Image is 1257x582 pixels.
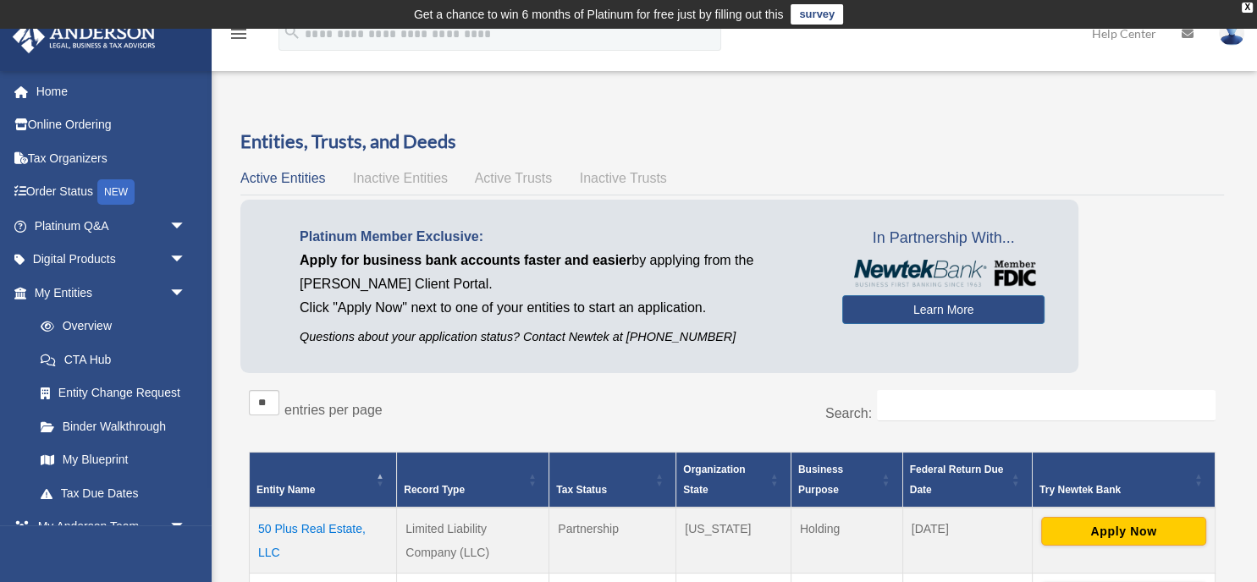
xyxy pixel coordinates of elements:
a: Learn More [842,295,1045,324]
button: Apply Now [1041,517,1206,546]
th: Try Newtek Bank : Activate to sort [1032,453,1215,508]
div: close [1242,3,1253,13]
span: Record Type [404,484,465,496]
a: Online Ordering [12,108,212,142]
a: My Entitiesarrow_drop_down [12,276,203,310]
span: Active Trusts [475,171,553,185]
span: Business Purpose [798,464,843,496]
td: [US_STATE] [676,508,791,574]
a: Digital Productsarrow_drop_down [12,243,212,277]
th: Federal Return Due Date: Activate to sort [902,453,1032,508]
a: My Anderson Teamarrow_drop_down [12,510,212,544]
span: Tax Status [556,484,607,496]
h3: Entities, Trusts, and Deeds [240,129,1224,155]
a: Tax Due Dates [24,476,203,510]
a: Binder Walkthrough [24,409,203,443]
img: Anderson Advisors Platinum Portal [8,20,161,53]
a: Home [12,74,212,108]
td: Holding [791,508,902,574]
div: NEW [97,179,135,205]
p: by applying from the [PERSON_NAME] Client Portal. [300,249,817,296]
p: Click "Apply Now" next to one of your entities to start an application. [300,296,817,320]
p: Platinum Member Exclusive: [300,225,817,249]
a: Platinum Q&Aarrow_drop_down [12,209,212,243]
span: arrow_drop_down [169,243,203,277]
div: Try Newtek Bank [1039,480,1189,500]
td: [DATE] [902,508,1032,574]
a: menu [229,30,249,44]
span: Organization State [683,464,745,496]
th: Business Purpose: Activate to sort [791,453,902,508]
span: arrow_drop_down [169,209,203,244]
span: arrow_drop_down [169,510,203,545]
span: Apply for business bank accounts faster and easier [300,253,631,267]
span: arrow_drop_down [169,276,203,310]
th: Organization State: Activate to sort [676,453,791,508]
td: 50 Plus Real Estate, LLC [250,508,397,574]
i: search [283,23,301,41]
th: Record Type: Activate to sort [397,453,549,508]
td: Limited Liability Company (LLC) [397,508,549,574]
p: Questions about your application status? Contact Newtek at [PHONE_NUMBER] [300,327,817,348]
span: Active Entities [240,171,325,185]
a: My Blueprint [24,443,203,477]
a: CTA Hub [24,343,203,376]
th: Entity Name: Activate to invert sorting [250,453,397,508]
img: User Pic [1219,21,1244,46]
span: In Partnership With... [842,225,1045,252]
i: menu [229,24,249,44]
a: survey [791,4,843,25]
a: Overview [24,310,195,343]
div: Get a chance to win 6 months of Platinum for free just by filling out this [414,4,784,25]
a: Tax Organizers [12,141,212,175]
span: Inactive Entities [353,171,448,185]
th: Tax Status: Activate to sort [549,453,676,508]
img: NewtekBankLogoSM.png [851,260,1036,287]
span: Federal Return Due Date [910,464,1004,496]
span: Entity Name [256,484,315,496]
td: Partnership [549,508,676,574]
a: Order StatusNEW [12,175,212,210]
span: Inactive Trusts [580,171,667,185]
a: Entity Change Request [24,376,203,410]
label: Search: [825,406,872,420]
label: entries per page [284,403,383,417]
